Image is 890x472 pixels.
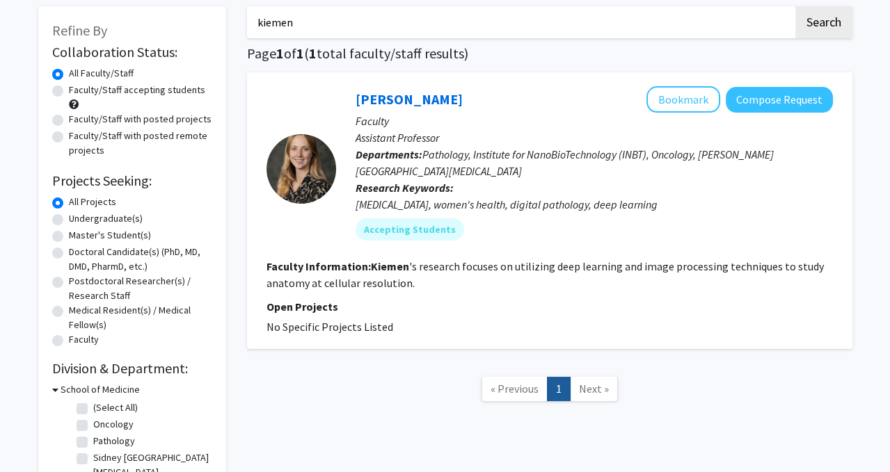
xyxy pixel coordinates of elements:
b: Research Keywords: [356,181,454,195]
mat-chip: Accepting Students [356,218,464,241]
b: Departments: [356,147,422,161]
span: Next » [579,382,609,396]
p: Faculty [356,113,833,129]
label: Doctoral Candidate(s) (PhD, MD, DMD, PharmD, etc.) [69,245,212,274]
div: [MEDICAL_DATA], women's health, digital pathology, deep learning [356,196,833,213]
span: No Specific Projects Listed [267,320,393,334]
a: [PERSON_NAME] [356,90,463,108]
p: Assistant Professor [356,129,833,146]
a: Previous Page [482,377,548,401]
button: Search [795,6,852,38]
fg-read-more: 's research focuses on utilizing deep learning and image processing techniques to study anatomy a... [267,259,824,290]
a: 1 [547,377,571,401]
label: All Faculty/Staff [69,66,134,81]
h2: Collaboration Status: [52,44,212,60]
label: Postdoctoral Researcher(s) / Research Staff [69,274,212,303]
span: « Previous [491,382,539,396]
iframe: Chat [10,409,59,462]
h2: Projects Seeking: [52,172,212,189]
label: (Select All) [93,400,138,415]
nav: Page navigation [247,363,852,419]
button: Compose Request to Ashley Kiemen [726,87,833,113]
span: 1 [276,44,284,62]
b: Faculty Information: [267,259,371,273]
label: All Projects [69,195,116,209]
h2: Division & Department: [52,360,212,377]
label: Pathology [93,434,135,448]
span: Refine By [52,22,107,39]
a: Next Page [570,377,618,401]
label: Master's Student(s) [69,228,151,243]
label: Faculty/Staff accepting students [69,83,205,97]
span: 1 [296,44,304,62]
button: Add Ashley Kiemen to Bookmarks [646,86,720,113]
span: Pathology, Institute for NanoBioTechnology (INBT), Oncology, [PERSON_NAME][GEOGRAPHIC_DATA][MEDIC... [356,147,774,178]
input: Search Keywords [247,6,793,38]
label: Oncology [93,417,134,432]
h3: School of Medicine [61,382,140,397]
label: Faculty/Staff with posted projects [69,112,212,127]
label: Faculty/Staff with posted remote projects [69,129,212,158]
label: Faculty [69,332,99,347]
p: Open Projects [267,298,833,315]
label: Undergraduate(s) [69,211,143,226]
b: Kiemen [371,259,409,273]
label: Medical Resident(s) / Medical Fellow(s) [69,303,212,332]
span: 1 [309,44,317,62]
h1: Page of ( total faculty/staff results) [247,45,852,62]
